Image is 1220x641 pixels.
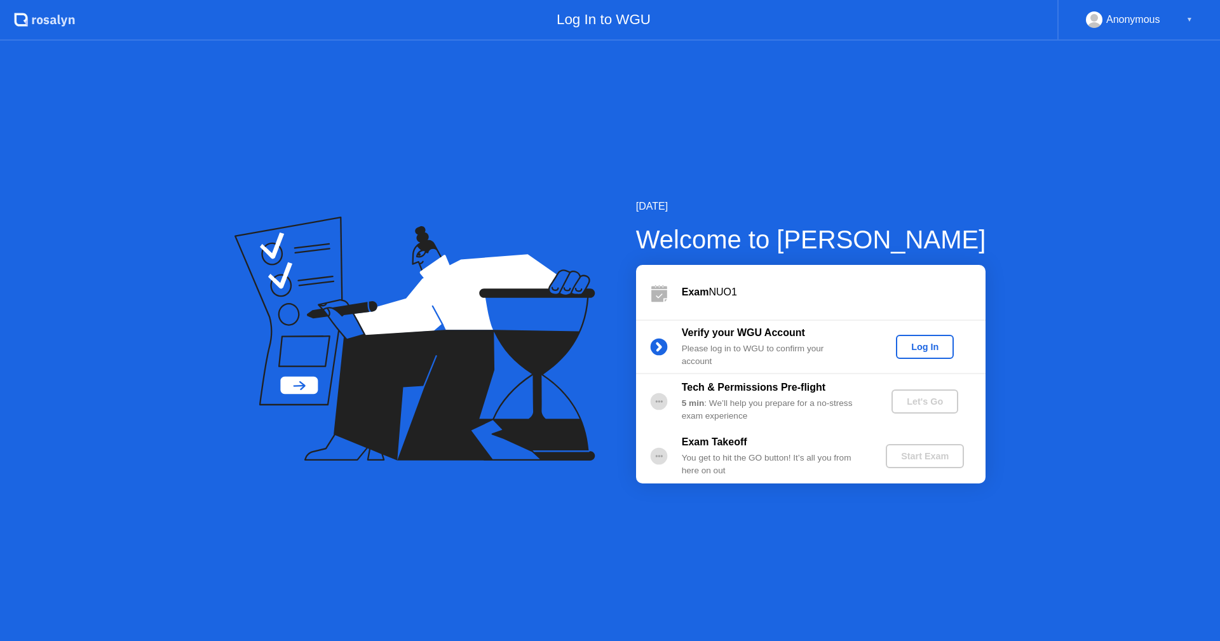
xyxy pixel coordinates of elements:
[682,287,709,297] b: Exam
[1106,11,1160,28] div: Anonymous
[682,327,805,338] b: Verify your WGU Account
[682,382,825,393] b: Tech & Permissions Pre-flight
[636,220,986,259] div: Welcome to [PERSON_NAME]
[897,396,953,407] div: Let's Go
[682,436,747,447] b: Exam Takeoff
[891,389,958,414] button: Let's Go
[682,452,865,478] div: You get to hit the GO button! It’s all you from here on out
[682,342,865,368] div: Please log in to WGU to confirm your account
[1186,11,1193,28] div: ▼
[891,451,959,461] div: Start Exam
[636,199,986,214] div: [DATE]
[682,397,865,423] div: : We’ll help you prepare for a no-stress exam experience
[901,342,949,352] div: Log In
[682,398,705,408] b: 5 min
[682,285,986,300] div: NUO1
[896,335,954,359] button: Log In
[886,444,964,468] button: Start Exam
